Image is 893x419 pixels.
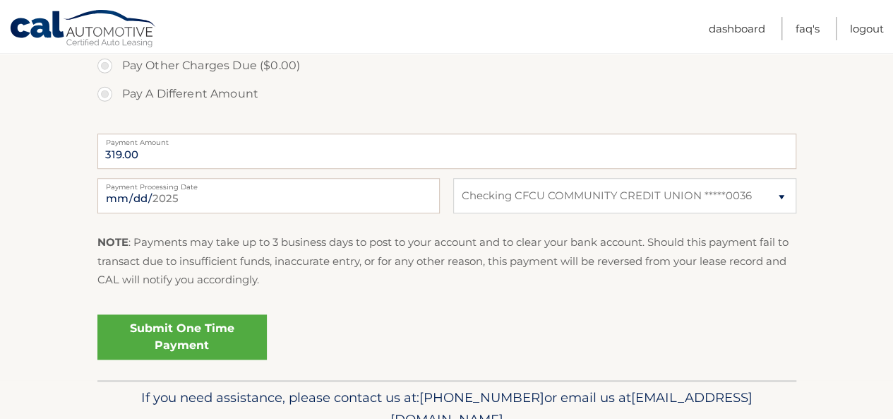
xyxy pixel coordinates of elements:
[709,17,765,40] a: Dashboard
[97,178,440,189] label: Payment Processing Date
[850,17,884,40] a: Logout
[97,52,796,80] label: Pay Other Charges Due ($0.00)
[796,17,820,40] a: FAQ's
[9,9,157,50] a: Cal Automotive
[97,80,796,108] label: Pay A Different Amount
[97,134,796,169] input: Payment Amount
[97,314,267,360] a: Submit One Time Payment
[97,235,128,249] strong: NOTE
[97,233,796,289] p: : Payments may take up to 3 business days to post to your account and to clear your bank account....
[419,389,544,406] span: [PHONE_NUMBER]
[97,178,440,213] input: Payment Date
[97,134,796,145] label: Payment Amount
